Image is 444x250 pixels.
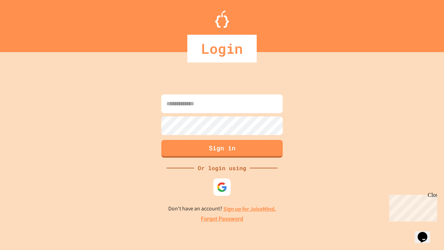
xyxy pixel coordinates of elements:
img: Logo.svg [215,10,229,28]
a: Sign up for JuiceMind. [223,205,276,212]
img: google-icon.svg [217,182,227,192]
div: Or login using [194,164,250,172]
div: Login [187,35,257,62]
iframe: chat widget [415,222,437,243]
button: Sign in [161,140,283,158]
iframe: chat widget [386,192,437,222]
a: Forgot Password [201,215,243,223]
p: Don't have an account? [168,205,276,213]
div: Chat with us now!Close [3,3,48,44]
